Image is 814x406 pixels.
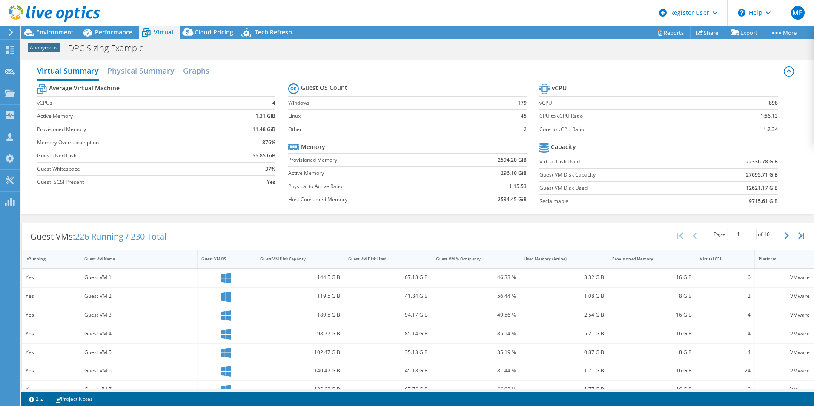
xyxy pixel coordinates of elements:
[539,99,715,107] label: vCPU
[759,273,810,282] div: VMware
[37,62,99,81] h2: Virtual Summary
[539,184,695,192] label: Guest VM Disk Used
[436,273,516,282] div: 46.33 %
[524,292,604,301] div: 1.08 GiB
[84,385,194,394] div: Guest VM 7
[436,329,516,338] div: 85.14 %
[26,366,76,375] div: Yes
[37,112,224,120] label: Active Memory
[759,329,810,338] div: VMware
[501,169,527,177] b: 296.10 GiB
[348,366,428,375] div: 45.18 GiB
[195,28,233,36] span: Cloud Pricing
[612,292,692,301] div: 8 GiB
[759,310,810,320] div: VMware
[612,385,692,394] div: 16 GiB
[759,348,810,357] div: VMware
[746,157,778,166] b: 22336.78 GiB
[700,273,751,282] div: 6
[260,348,340,357] div: 102.47 GiB
[26,292,76,301] div: Yes
[252,152,275,160] b: 55.85 GiB
[84,348,194,357] div: Guest VM 5
[700,366,751,375] div: 24
[539,171,695,179] label: Guest VM Disk Capacity
[524,273,604,282] div: 3.32 GiB
[700,256,740,262] div: Virtual CPU
[436,256,506,262] div: Guest VM % Occupancy
[539,112,715,120] label: CPU to vCPU Ratio
[262,138,275,147] b: 876%
[267,178,275,186] b: Yes
[348,329,428,338] div: 85.14 GiB
[612,273,692,282] div: 16 GiB
[348,292,428,301] div: 41.84 GiB
[265,165,275,173] b: 37%
[539,157,695,166] label: Virtual Disk Used
[288,112,495,120] label: Linux
[700,348,751,357] div: 4
[49,394,99,404] a: Project Notes
[612,310,692,320] div: 16 GiB
[260,273,340,282] div: 144.5 GiB
[746,171,778,179] b: 27695.71 GiB
[518,99,527,107] b: 179
[498,156,527,164] b: 2594.20 GiB
[524,256,594,262] div: Used Memory (Active)
[272,99,275,107] b: 4
[255,28,292,36] span: Tech Refresh
[746,184,778,192] b: 12621.17 GiB
[183,62,209,79] h2: Graphs
[107,62,175,79] h2: Physical Summary
[288,125,495,134] label: Other
[612,256,682,262] div: Provisioned Memory
[769,99,778,107] b: 898
[288,169,452,177] label: Active Memory
[154,28,173,36] span: Virtual
[700,385,751,394] div: 6
[436,310,516,320] div: 49.56 %
[612,329,692,338] div: 16 GiB
[288,195,452,204] label: Host Consumed Memory
[75,231,166,242] span: 226 Running / 230 Total
[348,273,428,282] div: 67.18 GiB
[260,385,340,394] div: 135.63 GiB
[348,256,418,262] div: Guest VM Disk Used
[37,165,224,173] label: Guest Whitespace
[37,178,224,186] label: Guest iSCSI Present
[727,229,757,240] input: jump to page
[436,366,516,375] div: 81.44 %
[37,99,224,107] label: vCPUs
[725,26,764,39] a: Export
[36,28,74,36] span: Environment
[84,273,194,282] div: Guest VM 1
[95,28,132,36] span: Performance
[28,43,60,52] span: Anonymous
[759,385,810,394] div: VMware
[84,292,194,301] div: Guest VM 2
[759,292,810,301] div: VMware
[509,182,527,191] b: 1:15.53
[260,329,340,338] div: 98.77 GiB
[26,385,76,394] div: Yes
[763,125,778,134] b: 1:2.34
[288,182,452,191] label: Physical to Active Ratio
[255,112,275,120] b: 1.31 GiB
[64,43,157,53] h1: DPC Sizing Example
[37,125,224,134] label: Provisioned Memory
[22,223,175,250] div: Guest VMs:
[26,256,66,262] div: IsRunning
[348,385,428,394] div: 67.76 GiB
[524,329,604,338] div: 5.21 GiB
[764,231,770,238] span: 16
[49,84,120,92] b: Average Virtual Machine
[700,292,751,301] div: 2
[539,125,715,134] label: Core to vCPU Ratio
[521,112,527,120] b: 45
[764,26,803,39] a: More
[37,138,224,147] label: Memory Oversubscription
[759,256,800,262] div: Platform
[26,348,76,357] div: Yes
[301,83,347,92] b: Guest OS Count
[524,366,604,375] div: 1.71 GiB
